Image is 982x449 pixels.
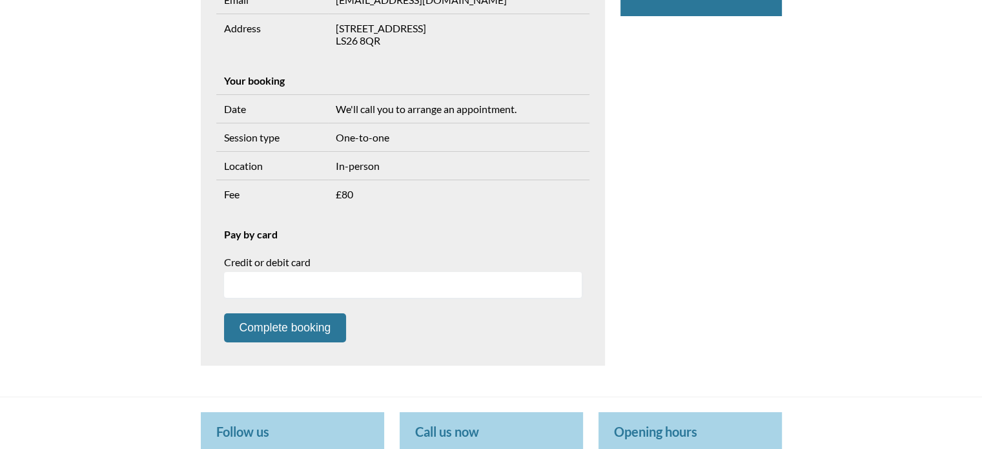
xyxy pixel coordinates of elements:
iframe: Secure card payment input frame [232,279,573,291]
label: Credit or debit card [224,256,582,268]
th: Your booking [216,67,589,95]
td: Location [216,151,328,180]
td: Date [216,94,328,123]
td: Fee [216,180,328,208]
td: £80 [328,180,589,208]
button: Complete booking [224,313,347,342]
th: Pay by card [216,220,589,248]
td: Session type [216,123,328,151]
td: In-person [328,151,589,180]
td: [STREET_ADDRESS] LS26 8QR [328,14,589,54]
td: Address [216,14,328,54]
td: We'll call you to arrange an appointment. [328,94,589,123]
td: One-to-one [328,123,589,151]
